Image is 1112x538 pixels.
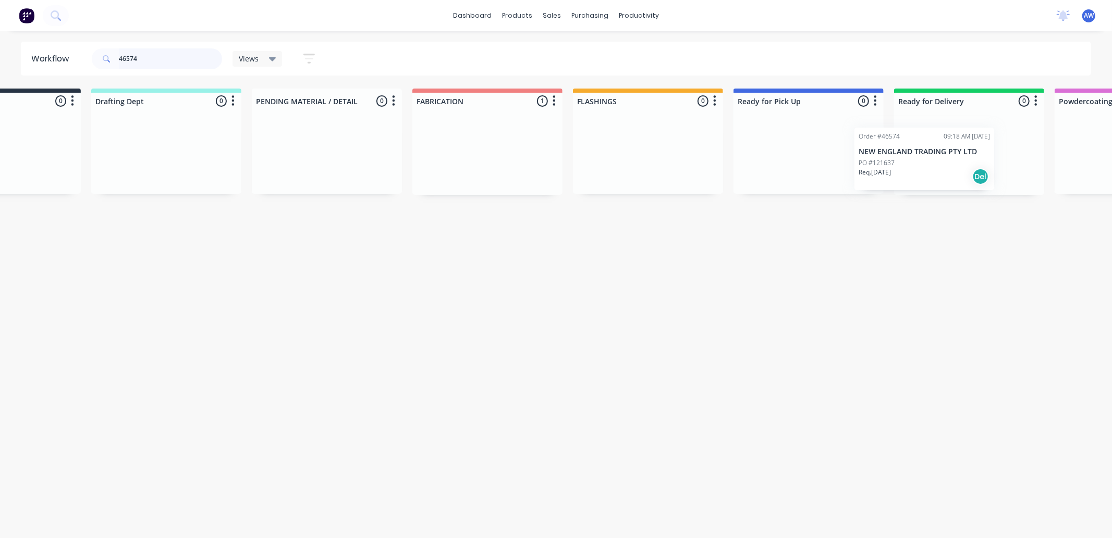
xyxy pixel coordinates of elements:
[497,8,537,23] div: products
[239,53,259,64] span: Views
[19,8,34,23] img: Factory
[614,8,664,23] div: productivity
[537,8,566,23] div: sales
[566,8,614,23] div: purchasing
[1084,11,1094,20] span: AW
[119,48,222,69] input: Search for orders...
[31,53,74,65] div: Workflow
[448,8,497,23] a: dashboard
